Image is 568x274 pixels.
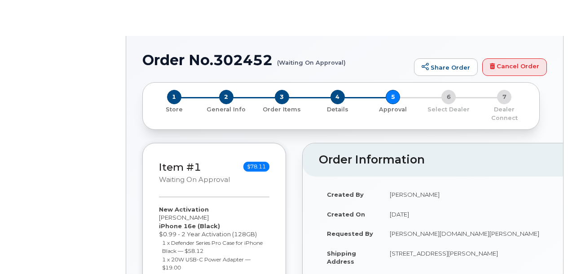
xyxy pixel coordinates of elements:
[277,52,346,66] small: (Waiting On Approval)
[159,176,230,184] small: Waiting On Approval
[327,211,365,218] strong: Created On
[310,104,365,114] a: 4 Details
[167,90,181,104] span: 1
[254,104,310,114] a: 3 Order Items
[243,162,269,172] span: $78.11
[327,230,373,237] strong: Requested By
[159,206,209,213] strong: New Activation
[142,52,409,68] h1: Order No.302452
[202,106,251,114] p: General Info
[150,104,198,114] a: 1 Store
[275,90,289,104] span: 3
[198,104,254,114] a: 2 General Info
[159,222,220,230] strong: iPhone 16e (Black)
[327,191,364,198] strong: Created By
[327,250,356,265] strong: Shipping Address
[159,161,201,173] a: Item #1
[162,239,263,255] small: 1 x Defender Series Pro Case for iPhone Black — $58.12
[414,58,478,76] a: Share Order
[258,106,306,114] p: Order Items
[330,90,345,104] span: 4
[154,106,195,114] p: Store
[482,58,547,76] a: Cancel Order
[162,256,251,271] small: 1 x 20W USB-C Power Adapter — $19.00
[313,106,362,114] p: Details
[219,90,233,104] span: 2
